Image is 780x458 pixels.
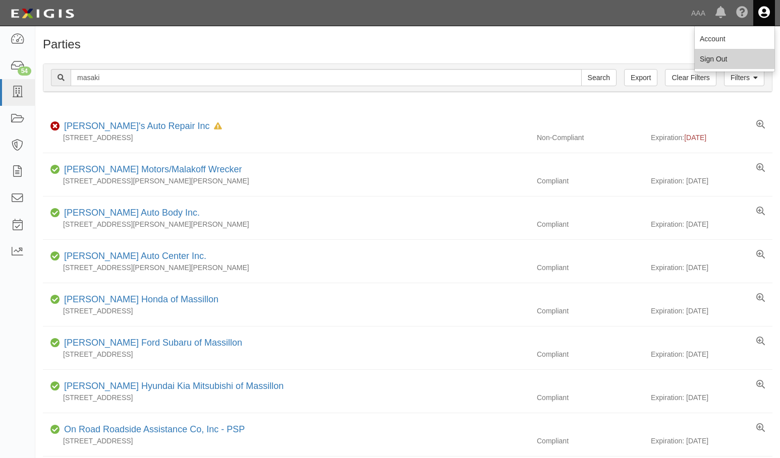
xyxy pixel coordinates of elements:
div: Compliant [529,176,651,186]
div: Expiration: [DATE] [651,176,772,186]
div: Expiration: [DATE] [651,392,772,403]
a: View results summary [756,163,765,173]
a: [PERSON_NAME] Ford Subaru of Massillon [64,338,242,348]
div: [STREET_ADDRESS] [43,133,529,143]
a: [PERSON_NAME] Auto Center Inc. [64,251,206,261]
i: Compliant [50,296,60,303]
div: Mascari Auto Body Inc. [60,207,200,220]
div: Masaki's Auto Repair Inc [60,120,222,133]
a: Clear Filters [665,69,716,86]
i: Compliant [50,253,60,260]
div: On Road Roadside Assistance Co, Inc - PSP [60,423,245,436]
a: AAA [686,3,710,23]
div: Non-Compliant [529,133,651,143]
a: Filters [724,69,764,86]
a: View results summary [756,380,765,390]
span: [DATE] [684,134,706,142]
div: Expiration: [DATE] [651,306,772,316]
a: Account [695,29,774,49]
div: Tanner Motors/Malakoff Wrecker [60,163,242,176]
a: View results summary [756,423,765,433]
a: On Road Roadside Assistance Co, Inc - PSP [64,424,245,434]
div: [STREET_ADDRESS][PERSON_NAME][PERSON_NAME] [43,219,529,229]
div: [STREET_ADDRESS][PERSON_NAME][PERSON_NAME] [43,176,529,186]
a: View results summary [756,293,765,303]
img: logo-5460c22ac91f19d4615b14bd174203de0afe785f0fc80cf4dbbc73dc1793850b.png [8,5,77,23]
input: Search [581,69,617,86]
i: In Default since 08/28/2025 [214,123,222,130]
i: Help Center - Complianz [736,7,748,19]
div: Diehl Hyundai Kia Mitsubishi of Massillon [60,380,284,393]
a: [PERSON_NAME] Auto Body Inc. [64,208,200,218]
i: Compliant [50,383,60,390]
div: Diehl Honda of Massillon [60,293,218,306]
div: Mascari Auto Center Inc. [60,250,206,263]
i: Compliant [50,340,60,347]
div: Compliant [529,219,651,229]
div: Compliant [529,436,651,446]
div: Expiration: [DATE] [651,349,772,359]
a: Export [624,69,657,86]
input: Search [71,69,582,86]
a: View results summary [756,337,765,347]
div: [STREET_ADDRESS] [43,392,529,403]
i: Compliant [50,426,60,433]
a: View results summary [756,120,765,130]
div: Expiration: [DATE] [651,219,772,229]
div: Diehl Ford Subaru of Massillon [60,337,242,350]
a: [PERSON_NAME] Honda of Massillon [64,294,218,304]
a: [PERSON_NAME] Hyundai Kia Mitsubishi of Massillon [64,381,284,391]
div: [STREET_ADDRESS] [43,306,529,316]
a: View results summary [756,250,765,260]
div: Expiration: [DATE] [651,263,772,273]
a: [PERSON_NAME]'s Auto Repair Inc [64,121,210,131]
div: Compliant [529,263,651,273]
div: Expiration: [651,133,772,143]
div: Compliant [529,349,651,359]
a: View results summary [756,207,765,217]
i: Non-Compliant [50,123,60,130]
h1: Parties [43,38,772,51]
div: Compliant [529,306,651,316]
div: 54 [18,67,31,76]
a: [PERSON_NAME] Motors/Malakoff Wrecker [64,164,242,174]
i: Compliant [50,210,60,217]
a: Sign Out [695,49,774,69]
div: [STREET_ADDRESS] [43,436,529,446]
div: Compliant [529,392,651,403]
i: Compliant [50,166,60,173]
div: Expiration: [DATE] [651,436,772,446]
div: [STREET_ADDRESS] [43,349,529,359]
div: [STREET_ADDRESS][PERSON_NAME][PERSON_NAME] [43,263,529,273]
